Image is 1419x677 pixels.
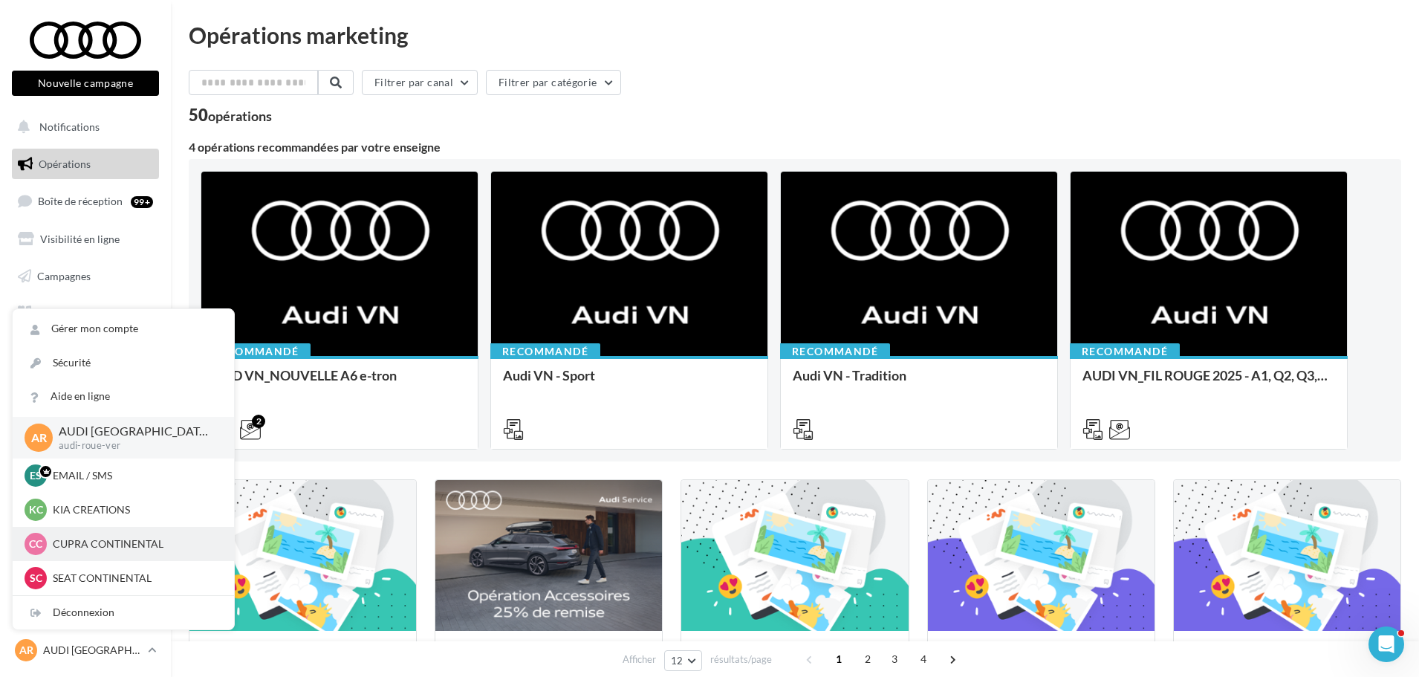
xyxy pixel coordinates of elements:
[503,368,756,398] div: Audi VN - Sport
[1368,626,1404,662] iframe: Intercom live chat
[37,269,91,282] span: Campagnes
[39,120,100,133] span: Notifications
[37,306,98,319] span: Médiathèque
[623,652,656,667] span: Afficher
[490,343,600,360] div: Recommandé
[664,650,702,671] button: 12
[59,439,210,453] p: audi-roue-ver
[793,368,1045,398] div: Audi VN - Tradition
[252,415,265,428] div: 2
[856,647,880,671] span: 2
[31,429,47,446] span: AR
[362,70,478,95] button: Filtrer par canal
[208,109,272,123] div: opérations
[13,596,234,629] div: Déconnexion
[12,71,159,96] button: Nouvelle campagne
[38,195,123,207] span: Boîte de réception
[9,334,162,378] a: PLV et print personnalisable
[13,346,234,380] a: Sécurité
[40,233,120,245] span: Visibilité en ligne
[19,643,33,658] span: AR
[53,537,216,551] p: CUPRA CONTINENTAL
[13,380,234,413] a: Aide en ligne
[1070,343,1180,360] div: Recommandé
[29,502,43,517] span: KC
[189,24,1401,46] div: Opérations marketing
[13,312,234,346] a: Gérer mon compte
[827,647,851,671] span: 1
[59,423,210,440] p: AUDI [GEOGRAPHIC_DATA]
[912,647,935,671] span: 4
[131,196,153,208] div: 99+
[39,158,91,170] span: Opérations
[43,643,142,658] p: AUDI [GEOGRAPHIC_DATA]
[671,655,683,667] span: 12
[53,571,216,586] p: SEAT CONTINENTAL
[710,652,772,667] span: résultats/page
[9,111,156,143] button: Notifications
[486,70,621,95] button: Filtrer par catégorie
[9,185,162,217] a: Boîte de réception99+
[883,647,906,671] span: 3
[9,224,162,255] a: Visibilité en ligne
[53,502,216,517] p: KIA CREATIONS
[780,343,890,360] div: Recommandé
[9,149,162,180] a: Opérations
[53,468,216,483] p: EMAIL / SMS
[29,537,42,551] span: CC
[30,571,42,586] span: SC
[9,297,162,328] a: Médiathèque
[189,107,272,123] div: 50
[1082,368,1335,398] div: AUDI VN_FIL ROUGE 2025 - A1, Q2, Q3, Q5 et Q4 e-tron
[201,343,311,360] div: Recommandé
[30,468,42,483] span: ES
[9,261,162,292] a: Campagnes
[213,368,466,398] div: AUD VN_NOUVELLE A6 e-tron
[189,141,1401,153] div: 4 opérations recommandées par votre enseigne
[12,636,159,664] a: AR AUDI [GEOGRAPHIC_DATA]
